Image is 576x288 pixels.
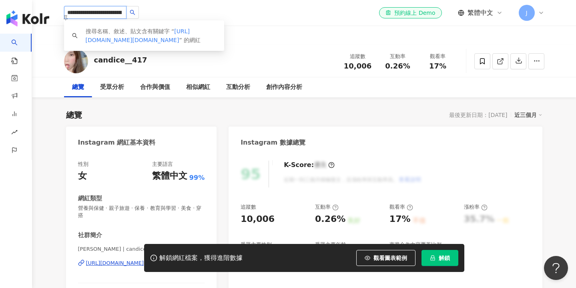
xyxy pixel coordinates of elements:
div: 漲粉率 [464,203,488,211]
div: 追蹤數 [343,52,373,60]
div: 搜尋名稱、敘述、貼文含有關鍵字 “ ” 的網紅 [86,27,216,44]
div: 相似網紅 [186,83,210,92]
div: 創作內容分析 [266,83,302,92]
div: 觀看率 [389,203,413,211]
div: 社群簡介 [78,231,102,240]
div: 預約線上 Demo [385,9,435,17]
div: 觀看率 [423,52,453,60]
button: 解鎖 [421,250,458,266]
span: 17% [429,62,446,70]
div: Instagram 數據總覽 [241,138,305,147]
button: 觀看圖表範例 [356,250,415,266]
a: 預約線上 Demo [379,7,442,18]
div: 總覽 [72,83,84,92]
div: candice__417 [94,55,147,65]
span: search [72,33,78,38]
span: 觀看圖表範例 [373,255,407,261]
div: 17% [389,213,411,226]
div: 合作與價值 [140,83,170,92]
span: lock [430,255,436,261]
div: 10,006 [241,213,275,226]
div: 近三個月 [514,110,542,120]
div: 性別 [78,161,88,168]
div: 解鎖網紅檔案，獲得進階數據 [159,254,243,262]
div: 網紅類型 [78,194,102,203]
div: 受眾分析 [100,83,124,92]
span: 繁體中文 [468,8,493,17]
div: 互動率 [315,203,339,211]
span: rise [11,124,18,142]
span: 99% [189,173,205,182]
span: 解鎖 [439,255,450,261]
span: 10,006 [344,62,371,70]
div: K-Score : [284,161,335,169]
div: 互動率 [383,52,413,60]
span: 0.26% [385,62,410,70]
span: 營養與保健 · 親子旅遊 · 保養 · 教育與學習 · 美食 · 穿搭 [78,205,205,219]
div: 最後更新日期：[DATE] [449,112,507,118]
img: logo [6,10,49,26]
div: 受眾主要性別 [241,241,272,248]
div: 商業合作內容覆蓋比例 [389,241,442,248]
div: 總覽 [66,109,82,121]
div: 受眾主要年齡 [315,241,346,248]
span: search [130,10,135,15]
div: Instagram 網紅基本資料 [78,138,156,147]
a: search [11,34,27,65]
div: 繁體中文 [152,170,187,182]
div: 互動分析 [226,83,250,92]
img: KOL Avatar [64,49,88,73]
div: 0.26% [315,213,345,226]
div: 女 [78,170,87,182]
span: J [526,8,527,17]
div: 追蹤數 [241,203,256,211]
div: 主要語言 [152,161,173,168]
